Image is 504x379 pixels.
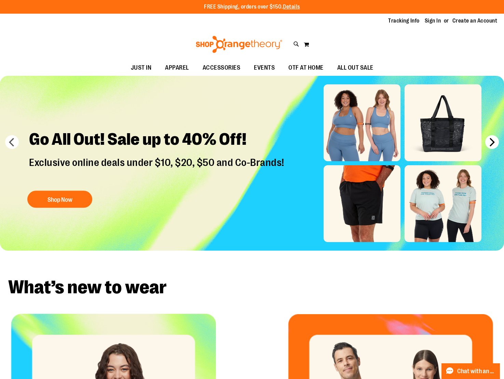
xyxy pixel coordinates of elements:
a: Go All Out! Sale up to 40% Off! Exclusive online deals under $10, $20, $50 and Co-Brands! Shop Now [24,124,291,211]
a: Sign In [425,17,441,25]
img: Shop Orangetheory [195,36,283,53]
span: APPAREL [165,60,189,75]
span: JUST IN [131,60,152,75]
span: OTF AT HOME [288,60,324,75]
button: next [485,135,499,149]
a: Details [283,4,300,10]
span: ACCESSORIES [203,60,241,75]
a: Tracking Info [388,17,420,25]
button: Chat with an Expert [441,363,500,379]
span: ALL OUT SALE [337,60,373,75]
p: Exclusive online deals under $10, $20, $50 and Co-Brands! [24,156,291,184]
p: FREE Shipping, orders over $150. [204,3,300,11]
a: Create an Account [452,17,498,25]
button: prev [5,135,19,149]
h2: What’s new to wear [8,278,496,297]
span: EVENTS [254,60,275,75]
span: Chat with an Expert [457,368,496,375]
button: Shop Now [27,191,92,208]
h2: Go All Out! Sale up to 40% Off! [24,124,291,156]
